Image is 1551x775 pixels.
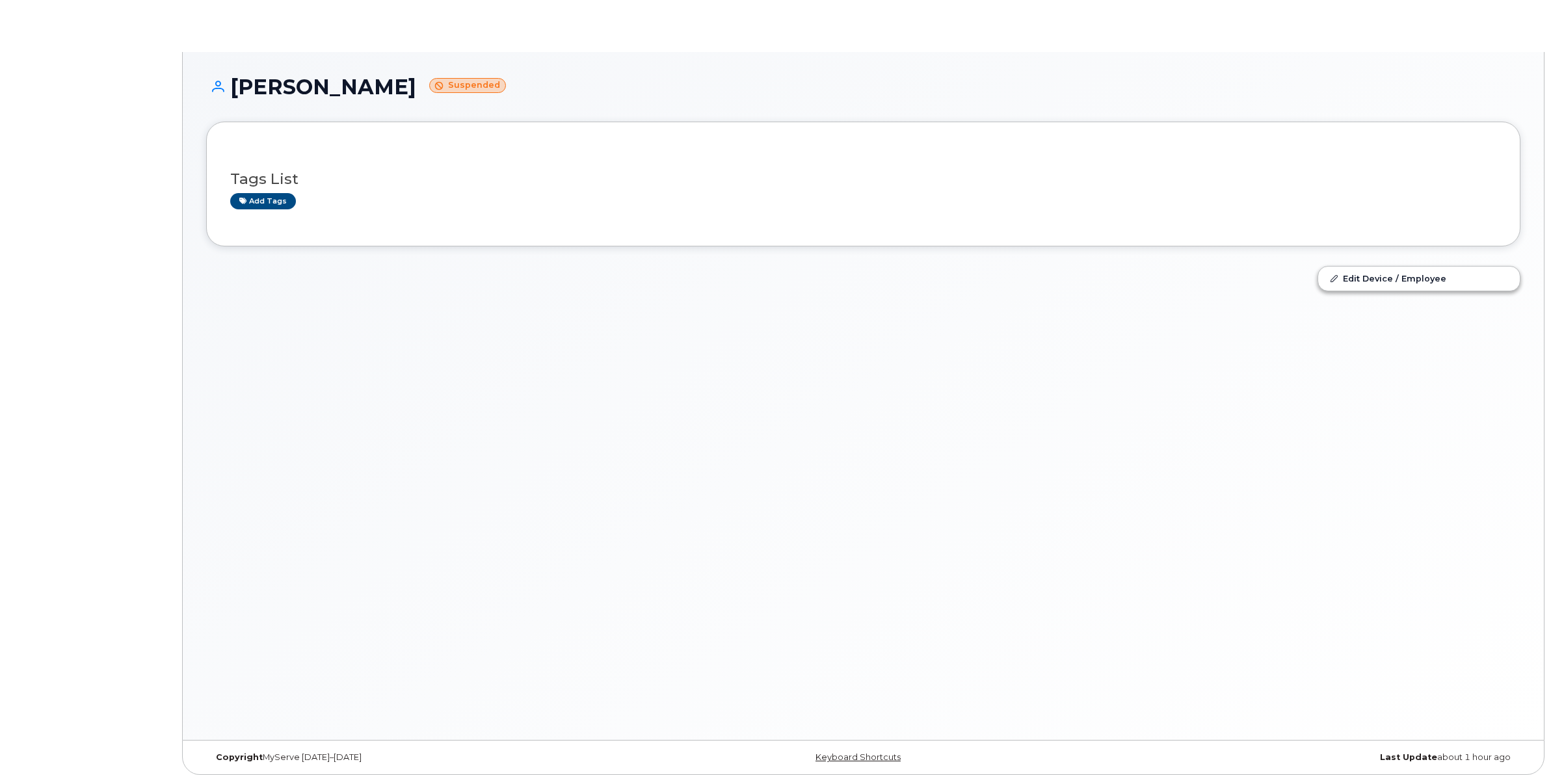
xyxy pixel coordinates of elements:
[1318,267,1520,290] a: Edit Device / Employee
[230,193,296,209] a: Add tags
[216,752,263,762] strong: Copyright
[206,752,644,763] div: MyServe [DATE]–[DATE]
[1082,752,1520,763] div: about 1 hour ago
[429,78,506,93] small: Suspended
[1380,752,1437,762] strong: Last Update
[815,752,901,762] a: Keyboard Shortcuts
[230,171,1496,187] h3: Tags List
[206,75,1520,98] h1: [PERSON_NAME]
